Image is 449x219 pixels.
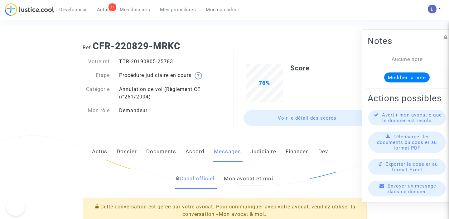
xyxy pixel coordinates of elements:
a: Dossier [117,141,137,162]
span: Mon calendrier [206,7,239,12]
div: Etape [78,72,115,79]
a: Messages [214,141,241,162]
span: Actus [97,7,110,12]
a: Finances [286,141,309,162]
span: Avertir mon avocat·e que le dossier est résolu [382,112,442,123]
a: Mes dossiers [115,5,155,14]
h2: Notes [368,35,446,46]
div: Annulation de vol (Règlement CE n°261/2004) [114,86,224,101]
div: 31 [109,3,116,11]
a: Accord [186,141,205,162]
span: Mes dossiers [120,7,150,12]
div: Catégorie [78,86,115,101]
span: Ref. [83,45,93,50]
a: Actus [92,141,107,162]
div: Aucune note [377,55,437,63]
b: Score [290,64,310,72]
div: Procédure judiciaire en cours [114,72,224,79]
span: Exporter le dossier au format Excel [385,161,438,172]
img: jc-logo.svg [5,3,54,16]
a: Développeur [54,5,92,14]
span: Télécharger les documents du dossier au format PDF [377,134,437,150]
span: Envoyer un message dans ce dossier [388,183,436,194]
h2: Actions possibles [368,93,446,103]
button: Modifier la note [384,72,430,82]
a: Mon calendrier [201,5,244,14]
div: Mon rôle [78,107,115,114]
a: Dev [318,141,328,162]
a: Mon avocat et moi [224,169,273,189]
div: Votre ref [78,58,115,65]
div: Demandeur [114,107,224,114]
a: Canal officiel [176,169,215,189]
a: Judiciaire [250,141,276,162]
b: CFR-220829-MRKC [93,40,181,51]
a: Voir le détail des scores [244,110,371,126]
span: 76% [259,80,270,86]
a: 31Actus [92,5,115,14]
span: Développeur [59,7,87,12]
a: Documents [146,141,176,162]
a: Mes procédures [155,5,201,14]
iframe: Help Scout Beacon - Open [6,197,25,216]
div: TTR-20190805-25783 [114,58,224,65]
span: Mes procédures [160,7,196,12]
img: help.svg [195,72,202,79]
img: AATXAJzI13CaqkJmx-MOQUbNyDE09GJ9dorwRvFSQZdH=s96-c [428,5,437,13]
